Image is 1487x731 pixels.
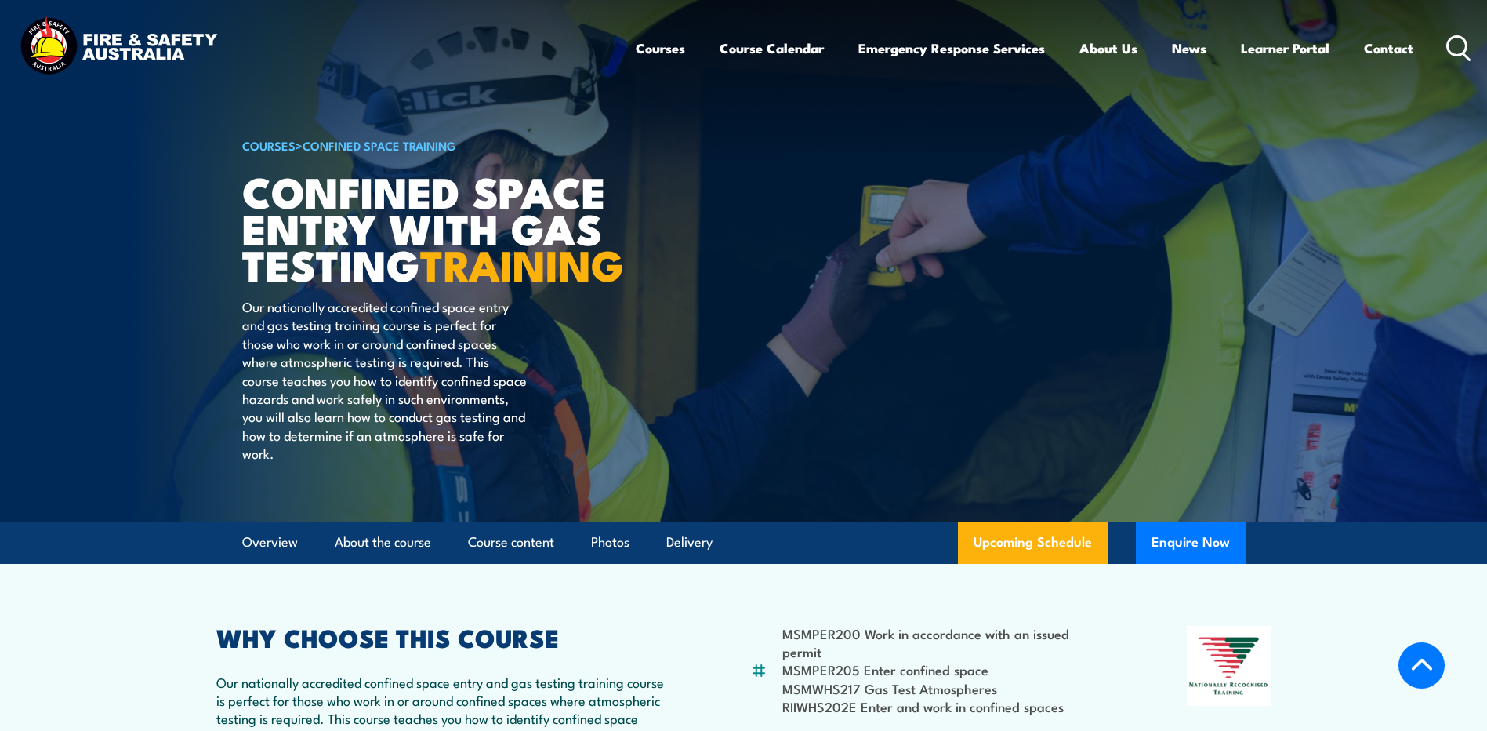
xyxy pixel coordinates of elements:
[242,136,296,154] a: COURSES
[720,27,824,69] a: Course Calendar
[335,522,431,563] a: About the course
[420,231,624,296] strong: TRAINING
[591,522,629,563] a: Photos
[1172,27,1206,69] a: News
[468,522,554,563] a: Course content
[782,660,1111,678] li: MSMPER205 Enter confined space
[858,27,1045,69] a: Emergency Response Services
[782,697,1111,715] li: RIIWHS202E Enter and work in confined spaces
[958,522,1108,564] a: Upcoming Schedule
[242,522,298,563] a: Overview
[666,522,713,563] a: Delivery
[216,626,674,648] h2: WHY CHOOSE THIS COURSE
[782,624,1111,661] li: MSMPER200 Work in accordance with an issued permit
[242,173,629,282] h1: Confined Space Entry with Gas Testing
[242,297,528,463] p: Our nationally accredited confined space entry and gas testing training course is perfect for tho...
[1136,522,1246,564] button: Enquire Now
[1079,27,1137,69] a: About Us
[1241,27,1329,69] a: Learner Portal
[636,27,685,69] a: Courses
[242,136,629,155] h6: >
[1364,27,1413,69] a: Contact
[782,679,1111,697] li: MSMWHS217 Gas Test Atmospheres
[1187,626,1271,706] img: Nationally Recognised Training logo.
[303,136,456,154] a: Confined Space Training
